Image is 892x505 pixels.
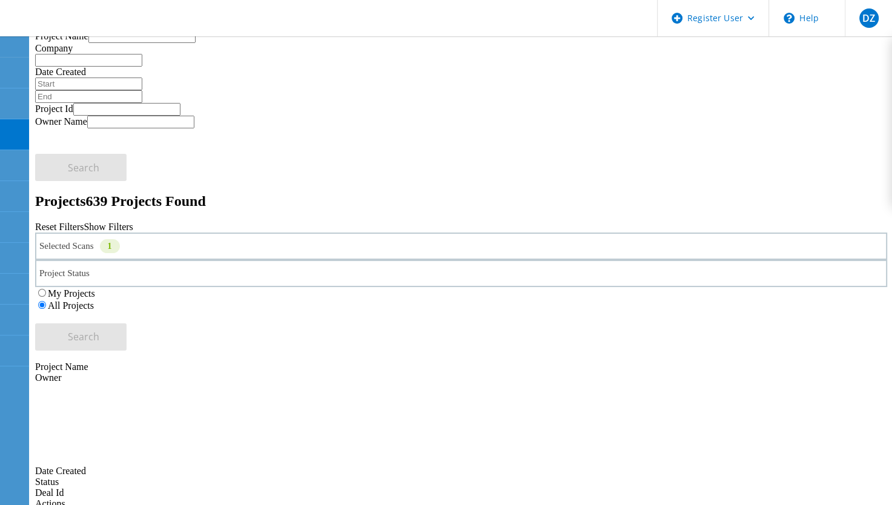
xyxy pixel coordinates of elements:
[35,43,73,53] label: Company
[35,222,84,232] a: Reset Filters
[784,13,795,24] svg: \n
[48,288,95,299] label: My Projects
[35,116,87,127] label: Owner Name
[35,193,86,209] b: Projects
[35,78,142,90] input: Start
[35,104,73,114] label: Project Id
[84,222,133,232] a: Show Filters
[35,323,127,351] button: Search
[35,90,142,103] input: End
[35,67,86,77] label: Date Created
[86,193,206,209] span: 639 Projects Found
[35,477,887,487] div: Status
[12,24,142,34] a: Live Optics Dashboard
[48,300,94,311] label: All Projects
[35,154,127,181] button: Search
[35,361,887,372] div: Project Name
[862,13,875,23] span: DZ
[35,383,887,477] div: Date Created
[68,161,99,174] span: Search
[100,239,120,253] div: 1
[68,330,99,343] span: Search
[35,260,887,287] div: Project Status
[35,372,887,383] div: Owner
[35,233,887,260] div: Selected Scans
[35,487,887,498] div: Deal Id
